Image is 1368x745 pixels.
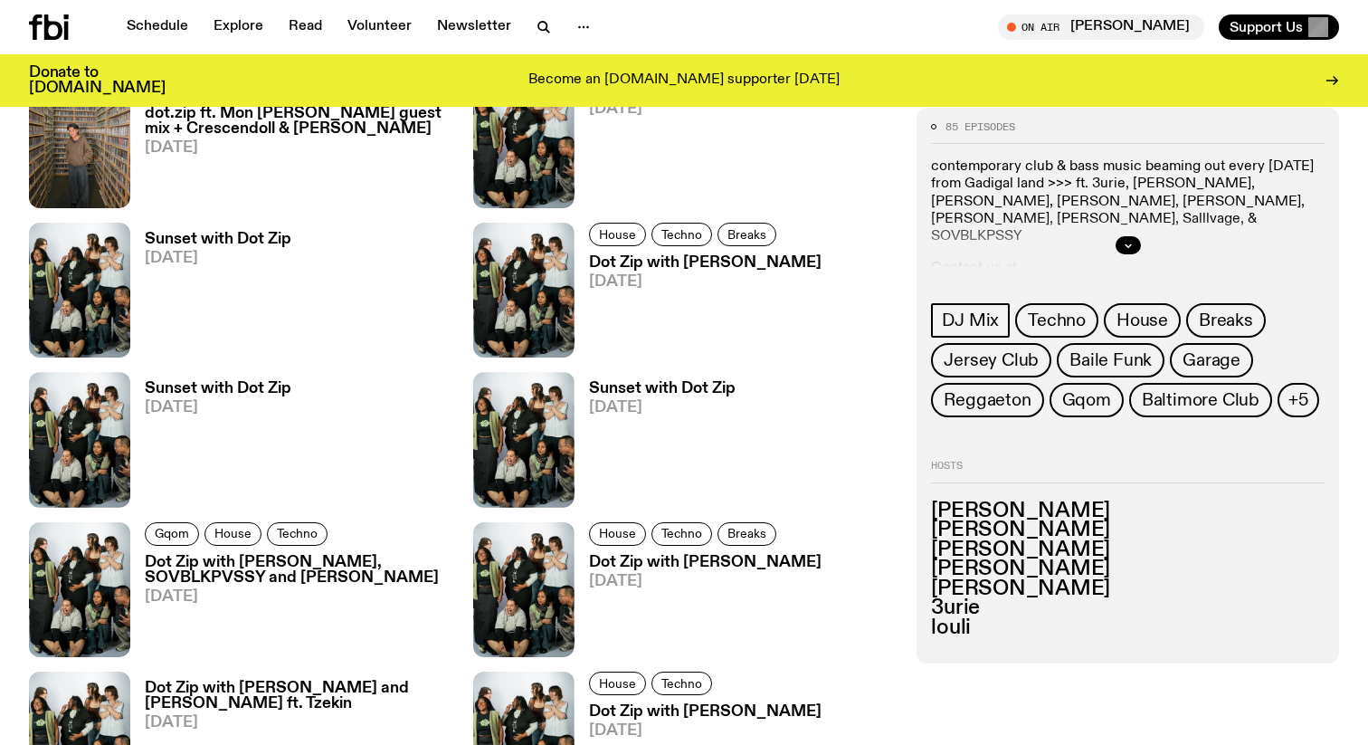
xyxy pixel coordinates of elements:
h3: Sunset with Dot Zip [145,381,291,396]
a: dot.zip ft. louli[DATE] [575,82,693,208]
h3: Dot Zip with [PERSON_NAME] [589,255,822,271]
a: Dot Zip with [PERSON_NAME][DATE] [575,555,822,657]
a: House [204,522,261,546]
span: [DATE] [145,715,451,731]
a: Techno [1015,303,1098,338]
h3: [PERSON_NAME] [931,559,1325,579]
span: Baltimore Club [1142,390,1259,410]
span: Garage [1183,350,1240,370]
span: Breaks [727,527,766,540]
a: Sunset with Dot Zip[DATE] [130,232,291,358]
span: [DATE] [145,251,291,266]
a: Explore [203,14,274,40]
span: 85 episodes [945,121,1015,131]
h3: louli [931,618,1325,638]
h3: dot.zip ft. Mon [PERSON_NAME] guest mix + Crescendoll & [PERSON_NAME] [145,106,451,137]
p: Become an [DOMAIN_NAME] supporter [DATE] [528,72,840,89]
a: Techno [651,672,712,695]
span: House [599,527,636,540]
span: Reggaeton [944,390,1031,410]
a: Sunset with Dot Zip[DATE] [575,381,736,507]
a: Dot Zip with [PERSON_NAME], SOVBLKPVSSY and [PERSON_NAME][DATE] [130,555,451,657]
a: Techno [267,522,328,546]
a: Baltimore Club [1129,383,1272,417]
h3: Sunset with Dot Zip [145,232,291,247]
p: contemporary club & bass music beaming out every [DATE] from Gadigal land >>> ft. 3urie, [PERSON_... [931,158,1325,245]
span: Techno [661,676,702,690]
h3: Dot Zip with [PERSON_NAME] and [PERSON_NAME] ft. Tzekin [145,681,451,712]
a: Baile Funk [1057,343,1164,377]
span: House [1116,310,1168,330]
h3: Donate to [DOMAIN_NAME] [29,65,166,96]
span: Techno [277,527,318,540]
h3: [PERSON_NAME] [931,540,1325,559]
a: Breaks [1186,303,1266,338]
span: Gqom [1062,390,1111,410]
h3: Dot Zip with [PERSON_NAME], SOVBLKPVSSY and [PERSON_NAME] [145,555,451,586]
a: Read [278,14,333,40]
span: [DATE] [145,589,451,605]
span: [DATE] [589,574,822,589]
h3: [PERSON_NAME] [931,521,1325,540]
span: Breaks [727,227,766,241]
span: [DATE] [145,140,451,156]
a: Sunset with Dot Zip[DATE] [130,381,291,507]
span: DJ Mix [942,310,999,330]
a: Garage [1170,343,1253,377]
span: House [599,676,636,690]
a: Techno [651,522,712,546]
a: Newsletter [426,14,522,40]
h2: Hosts [931,461,1325,482]
span: [DATE] [145,400,291,415]
span: House [214,527,252,540]
a: Volunteer [337,14,423,40]
a: House [1104,303,1181,338]
span: House [599,227,636,241]
span: Breaks [1199,310,1253,330]
span: Techno [661,227,702,241]
span: Support Us [1230,19,1303,35]
a: Gqom [1050,383,1124,417]
a: Gqom [145,522,199,546]
a: Reggaeton [931,383,1043,417]
a: Schedule [116,14,199,40]
button: On Air[PERSON_NAME] [998,14,1204,40]
h3: 3urie [931,598,1325,618]
span: Baile Funk [1069,350,1152,370]
span: [DATE] [589,723,822,739]
button: +5 [1278,383,1319,417]
h3: [PERSON_NAME] [931,578,1325,598]
h3: Dot Zip with [PERSON_NAME] [589,555,822,570]
a: Techno [651,223,712,246]
a: Breaks [717,223,776,246]
h3: [PERSON_NAME] [931,501,1325,521]
a: DJ Mix [931,303,1010,338]
a: Jersey Club [931,343,1051,377]
span: +5 [1288,390,1308,410]
a: House [589,672,646,695]
a: House [589,223,646,246]
a: Breaks [717,522,776,546]
span: Jersey Club [944,350,1039,370]
h3: Dot Zip with [PERSON_NAME] [589,704,822,720]
a: House [589,522,646,546]
a: dot.zip ft. Mon [PERSON_NAME] guest mix + Crescendoll & [PERSON_NAME][DATE] [130,106,451,208]
a: Dot Zip with [PERSON_NAME][DATE] [575,255,822,358]
span: Techno [661,527,702,540]
h3: Sunset with Dot Zip [589,381,736,396]
span: Techno [1028,310,1086,330]
span: [DATE] [589,400,736,415]
span: [DATE] [589,101,693,117]
button: Support Us [1219,14,1339,40]
span: [DATE] [589,274,822,290]
span: Gqom [155,527,189,540]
